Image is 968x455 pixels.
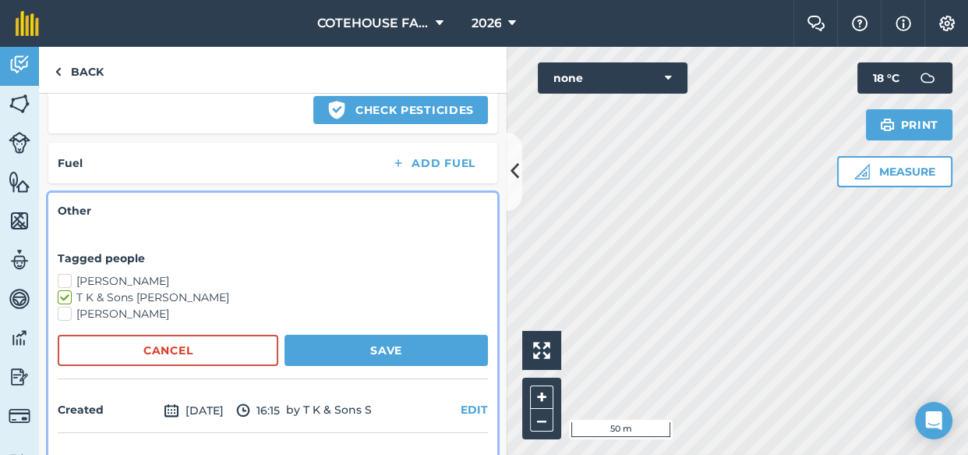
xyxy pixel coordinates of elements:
[9,92,30,116] img: svg+xml;base64,PHN2ZyB4bWxucz0iaHR0cDovL3d3dy53My5vcmcvMjAwMC9zdmciIHdpZHRoPSI1NiIgaGVpZ2h0PSI2MC...
[530,409,553,432] button: –
[896,14,911,33] img: svg+xml;base64,PHN2ZyB4bWxucz0iaHR0cDovL3d3dy53My5vcmcvMjAwMC9zdmciIHdpZHRoPSIxNyIgaGVpZ2h0PSIxNy...
[9,287,30,311] img: svg+xml;base64,PD94bWwgdmVyc2lvbj0iMS4wIiBlbmNvZGluZz0idXRmLTgiPz4KPCEtLSBHZW5lcmF0b3I6IEFkb2JlIE...
[379,152,488,174] button: Add Fuel
[317,14,429,33] span: COTEHOUSE FARM
[9,209,30,233] img: svg+xml;base64,PHN2ZyB4bWxucz0iaHR0cDovL3d3dy53My5vcmcvMjAwMC9zdmciIHdpZHRoPSI1NiIgaGVpZ2h0PSI2MC...
[58,202,488,219] h4: Other
[9,53,30,76] img: svg+xml;base64,PD94bWwgdmVyc2lvbj0iMS4wIiBlbmNvZGluZz0idXRmLTgiPz4KPCEtLSBHZW5lcmF0b3I6IEFkb2JlIE...
[9,132,30,154] img: svg+xml;base64,PD94bWwgdmVyc2lvbj0iMS4wIiBlbmNvZGluZz0idXRmLTgiPz4KPCEtLSBHZW5lcmF0b3I6IEFkb2JlIE...
[164,401,179,420] img: svg+xml;base64,PD94bWwgdmVyc2lvbj0iMS4wIiBlbmNvZGluZz0idXRmLTgiPz4KPCEtLSBHZW5lcmF0b3I6IEFkb2JlIE...
[873,62,899,94] span: 18 ° C
[854,164,870,180] img: Ruler icon
[16,11,39,36] img: fieldmargin Logo
[9,326,30,350] img: svg+xml;base64,PD94bWwgdmVyc2lvbj0iMS4wIiBlbmNvZGluZz0idXRmLTgiPz4KPCEtLSBHZW5lcmF0b3I6IEFkb2JlIE...
[533,342,550,359] img: Four arrows, one pointing top left, one top right, one bottom right and the last bottom left
[9,365,30,389] img: svg+xml;base64,PD94bWwgdmVyc2lvbj0iMS4wIiBlbmNvZGluZz0idXRmLTgiPz4KPCEtLSBHZW5lcmF0b3I6IEFkb2JlIE...
[915,402,952,439] div: Open Intercom Messenger
[912,62,943,94] img: svg+xml;base64,PD94bWwgdmVyc2lvbj0iMS4wIiBlbmNvZGluZz0idXRmLTgiPz4KPCEtLSBHZW5lcmF0b3I6IEFkb2JlIE...
[164,401,224,420] span: [DATE]
[530,386,553,409] button: +
[880,116,895,134] img: svg+xml;base64,PHN2ZyB4bWxucz0iaHR0cDovL3d3dy53My5vcmcvMjAwMC9zdmciIHdpZHRoPSIxOSIgaGVpZ2h0PSIyNC...
[866,109,953,140] button: Print
[58,335,278,366] button: Cancel
[58,401,157,418] h4: Created
[313,96,488,124] button: Check pesticides
[850,16,869,31] img: A question mark icon
[39,47,119,93] a: Back
[58,290,488,306] label: T K & Sons [PERSON_NAME]
[58,306,488,322] label: [PERSON_NAME]
[9,170,30,194] img: svg+xml;base64,PHN2ZyB4bWxucz0iaHR0cDovL3d3dy53My5vcmcvMjAwMC9zdmciIHdpZHRoPSI1NiIgaGVpZ2h0PSI2MC...
[58,155,83,172] h4: Fuel
[58,250,488,267] h4: Tagged people
[58,389,488,433] div: by T K & Sons S
[471,14,501,33] span: 2026
[837,156,952,187] button: Measure
[284,335,488,366] button: Save
[938,16,956,31] img: A cog icon
[9,248,30,272] img: svg+xml;base64,PD94bWwgdmVyc2lvbj0iMS4wIiBlbmNvZGluZz0idXRmLTgiPz4KPCEtLSBHZW5lcmF0b3I6IEFkb2JlIE...
[9,405,30,427] img: svg+xml;base64,PD94bWwgdmVyc2lvbj0iMS4wIiBlbmNvZGluZz0idXRmLTgiPz4KPCEtLSBHZW5lcmF0b3I6IEFkb2JlIE...
[58,273,488,290] label: [PERSON_NAME]
[236,401,280,420] span: 16:15
[55,62,62,81] img: svg+xml;base64,PHN2ZyB4bWxucz0iaHR0cDovL3d3dy53My5vcmcvMjAwMC9zdmciIHdpZHRoPSI5IiBoZWlnaHQ9IjI0Ii...
[538,62,687,94] button: none
[236,401,250,420] img: svg+xml;base64,PD94bWwgdmVyc2lvbj0iMS4wIiBlbmNvZGluZz0idXRmLTgiPz4KPCEtLSBHZW5lcmF0b3I6IEFkb2JlIE...
[461,401,488,418] button: EDIT
[857,62,952,94] button: 18 °C
[807,16,825,31] img: Two speech bubbles overlapping with the left bubble in the forefront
